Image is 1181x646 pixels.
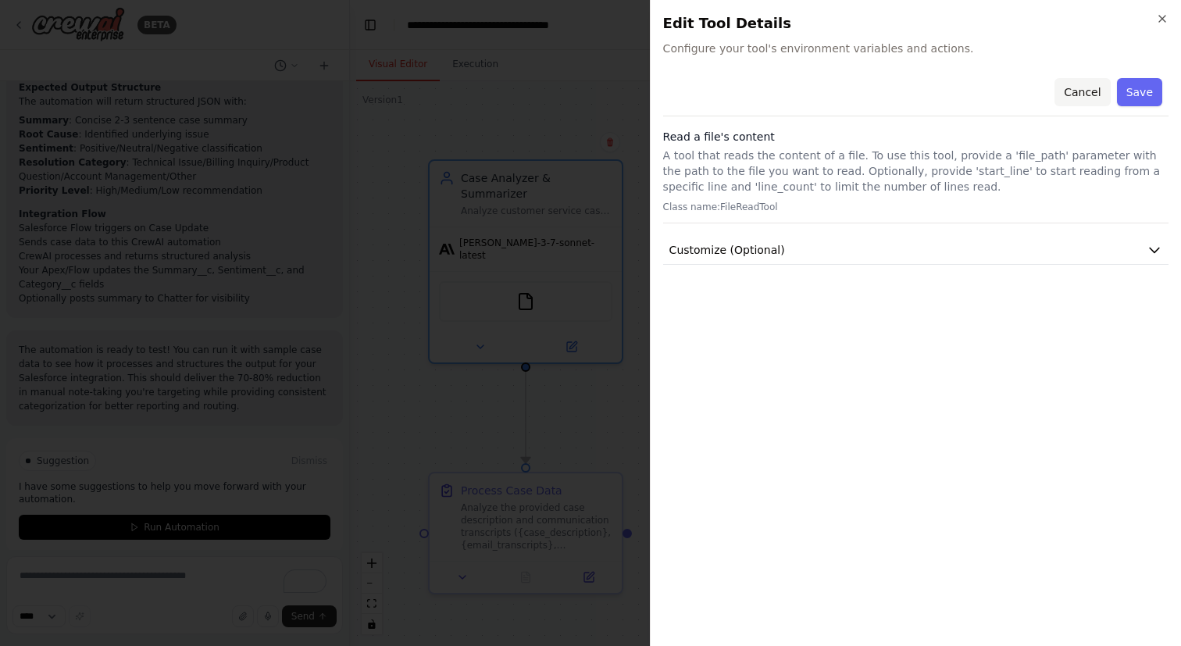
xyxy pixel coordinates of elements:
[663,236,1169,265] button: Customize (Optional)
[669,242,785,258] span: Customize (Optional)
[663,148,1169,195] p: A tool that reads the content of a file. To use this tool, provide a 'file_path' parameter with t...
[663,201,1169,213] p: Class name: FileReadTool
[1117,78,1162,106] button: Save
[663,129,1169,145] h3: Read a file's content
[663,12,1169,34] h2: Edit Tool Details
[663,41,1169,56] span: Configure your tool's environment variables and actions.
[1054,78,1110,106] button: Cancel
